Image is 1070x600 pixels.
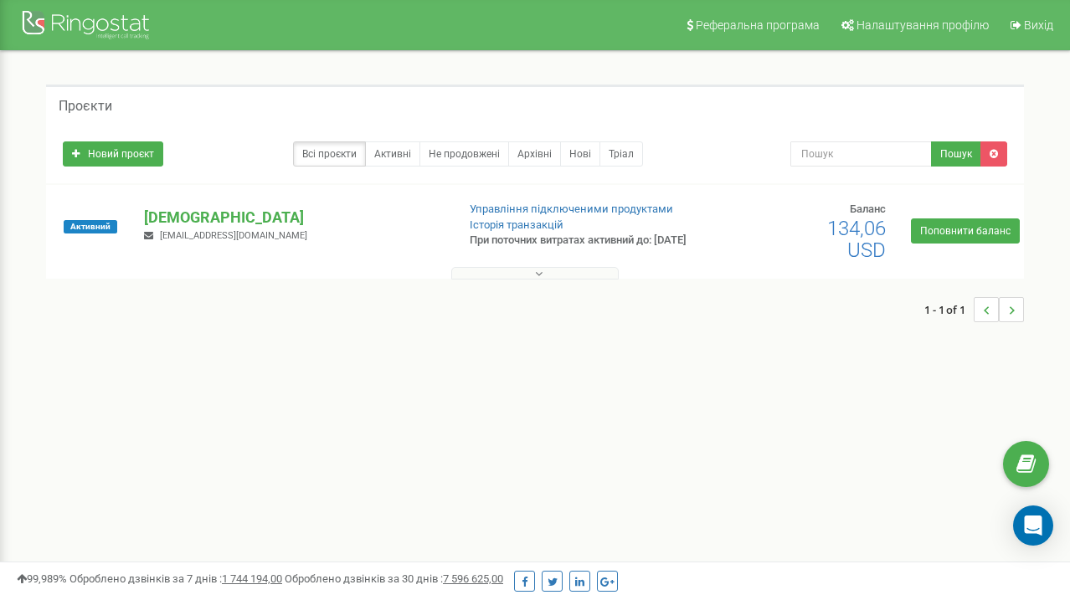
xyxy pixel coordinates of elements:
span: Налаштування профілю [857,18,989,32]
a: Всі проєкти [293,141,366,167]
a: Історія транзакцій [470,218,563,231]
p: При поточних витратах активний до: [DATE] [470,233,687,249]
a: Нові [560,141,600,167]
nav: ... [924,280,1024,339]
span: Активний [64,220,117,233]
div: Open Intercom Messenger [1013,505,1053,546]
a: Тріал [599,141,643,167]
a: Не продовжені [419,141,509,167]
span: 134,06 USD [827,217,886,262]
u: 1 744 194,00 [222,572,282,585]
a: Новий проєкт [63,141,163,167]
p: [DEMOGRAPHIC_DATA] [144,207,442,228]
span: Оброблено дзвінків за 7 днів : [69,572,282,585]
a: Поповнити баланс [911,218,1020,244]
span: Вихід [1024,18,1053,32]
input: Пошук [790,141,933,167]
span: 99,989% [17,572,67,585]
a: Управління підключеними продуктами [470,203,673,215]
a: Архівні [508,141,561,167]
span: Баланс [850,203,886,215]
span: 1 - 1 of 1 [924,297,974,322]
button: Пошук [931,141,981,167]
span: Оброблено дзвінків за 30 днів : [285,572,503,585]
span: Реферальна програма [696,18,820,32]
span: [EMAIL_ADDRESS][DOMAIN_NAME] [160,230,307,241]
h5: Проєкти [59,99,112,114]
a: Активні [365,141,420,167]
u: 7 596 625,00 [443,572,503,585]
